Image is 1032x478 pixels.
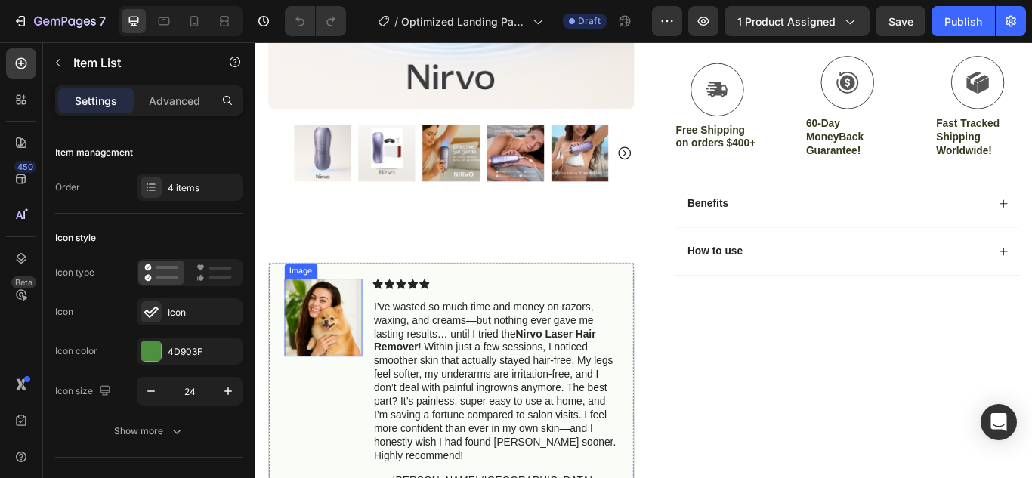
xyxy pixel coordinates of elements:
[114,424,184,439] div: Show more
[944,14,982,29] div: Publish
[55,266,94,279] div: Icon type
[55,381,114,402] div: Icon size
[285,6,346,36] div: Undo/Redo
[168,345,239,359] div: 4D903F
[149,93,200,109] p: Advanced
[932,6,995,36] button: Publish
[55,418,243,445] button: Show more
[55,344,97,358] div: Icon color
[981,404,1017,440] div: Open Intercom Messenger
[504,236,568,251] p: How to use
[14,161,36,173] div: 450
[394,14,398,29] span: /
[737,14,836,29] span: 1 product assigned
[6,6,113,36] button: 7
[578,14,601,28] span: Draft
[504,180,552,196] p: Benefits
[17,224,212,237] strong: #1 Home fitness Product of 2024
[794,87,890,134] p: Fast Tracked Shipping Worldwide!
[37,260,70,273] div: Image
[422,120,440,138] button: Carousel Next Arrow
[11,276,36,288] div: Beta
[34,276,125,366] img: gempages_583571088680682055-7b42f46b-31cc-499c-aeb1-66df7c2d4c43.png
[55,180,80,194] div: Order
[725,6,870,36] button: 1 product assigned
[55,146,133,159] div: Item management
[490,95,586,127] p: Free Shipping on orders $400+
[168,181,239,195] div: 4 items
[168,306,239,319] div: Icon
[876,6,925,36] button: Save
[255,42,1032,478] iframe: Design area
[55,305,73,319] div: Icon
[401,14,527,29] span: Optimized Landing Page Template
[642,87,738,134] p: 60-Day MoneyBack Guarantee!
[55,231,96,245] div: Icon style
[75,93,117,109] p: Settings
[99,12,106,30] p: 7
[888,15,913,28] span: Save
[73,54,202,72] p: Item List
